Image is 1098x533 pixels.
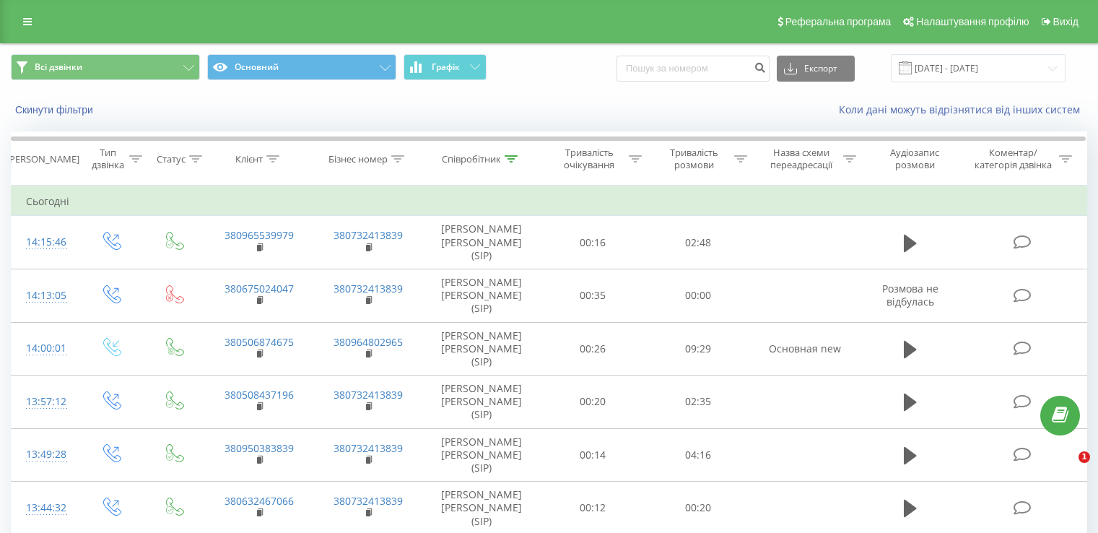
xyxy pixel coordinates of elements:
[777,56,855,82] button: Експорт
[26,494,64,522] div: 13:44:32
[658,147,731,171] div: Тривалість розмови
[91,147,125,171] div: Тип дзвінка
[616,56,770,82] input: Пошук за номером
[785,16,892,27] span: Реферальна програма
[1049,451,1084,486] iframe: Intercom live chat
[645,322,750,376] td: 09:29
[334,335,403,349] a: 380964802965
[11,103,100,116] button: Скинути фільтри
[26,228,64,256] div: 14:15:46
[873,147,957,171] div: Аудіозапис розмови
[423,216,541,269] td: [PERSON_NAME] [PERSON_NAME] (SIP)
[225,494,294,508] a: 380632467066
[334,388,403,402] a: 380732413839
[334,228,403,242] a: 380732413839
[554,147,626,171] div: Тривалість очікування
[645,269,750,322] td: 00:00
[12,187,1087,216] td: Сьогодні
[26,282,64,310] div: 14:13:05
[328,153,388,165] div: Бізнес номер
[750,322,859,376] td: Основная new
[334,494,403,508] a: 380732413839
[423,428,541,482] td: [PERSON_NAME] [PERSON_NAME] (SIP)
[645,428,750,482] td: 04:16
[6,153,79,165] div: [PERSON_NAME]
[1079,451,1090,463] span: 1
[334,282,403,295] a: 380732413839
[26,441,64,469] div: 13:49:28
[645,376,750,429] td: 02:35
[423,322,541,376] td: [PERSON_NAME] [PERSON_NAME] (SIP)
[971,147,1055,171] div: Коментар/категорія дзвінка
[225,282,294,295] a: 380675024047
[225,335,294,349] a: 380506874675
[11,54,200,80] button: Всі дзвінки
[541,376,645,429] td: 00:20
[207,54,396,80] button: Основний
[442,153,501,165] div: Співробітник
[1053,16,1079,27] span: Вихід
[423,269,541,322] td: [PERSON_NAME] [PERSON_NAME] (SIP)
[225,441,294,455] a: 380950383839
[334,441,403,455] a: 380732413839
[541,216,645,269] td: 00:16
[26,388,64,416] div: 13:57:12
[157,153,186,165] div: Статус
[423,376,541,429] td: [PERSON_NAME] [PERSON_NAME] (SIP)
[404,54,487,80] button: Графік
[225,388,294,402] a: 380508437196
[541,269,645,322] td: 00:35
[541,322,645,376] td: 00:26
[35,61,82,73] span: Всі дзвінки
[541,428,645,482] td: 00:14
[645,216,750,269] td: 02:48
[432,62,460,72] span: Графік
[26,334,64,363] div: 14:00:01
[882,282,938,308] span: Розмова не відбулась
[839,103,1087,116] a: Коли дані можуть відрізнятися вiд інших систем
[235,153,263,165] div: Клієнт
[764,147,840,171] div: Назва схеми переадресації
[225,228,294,242] a: 380965539979
[916,16,1029,27] span: Налаштування профілю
